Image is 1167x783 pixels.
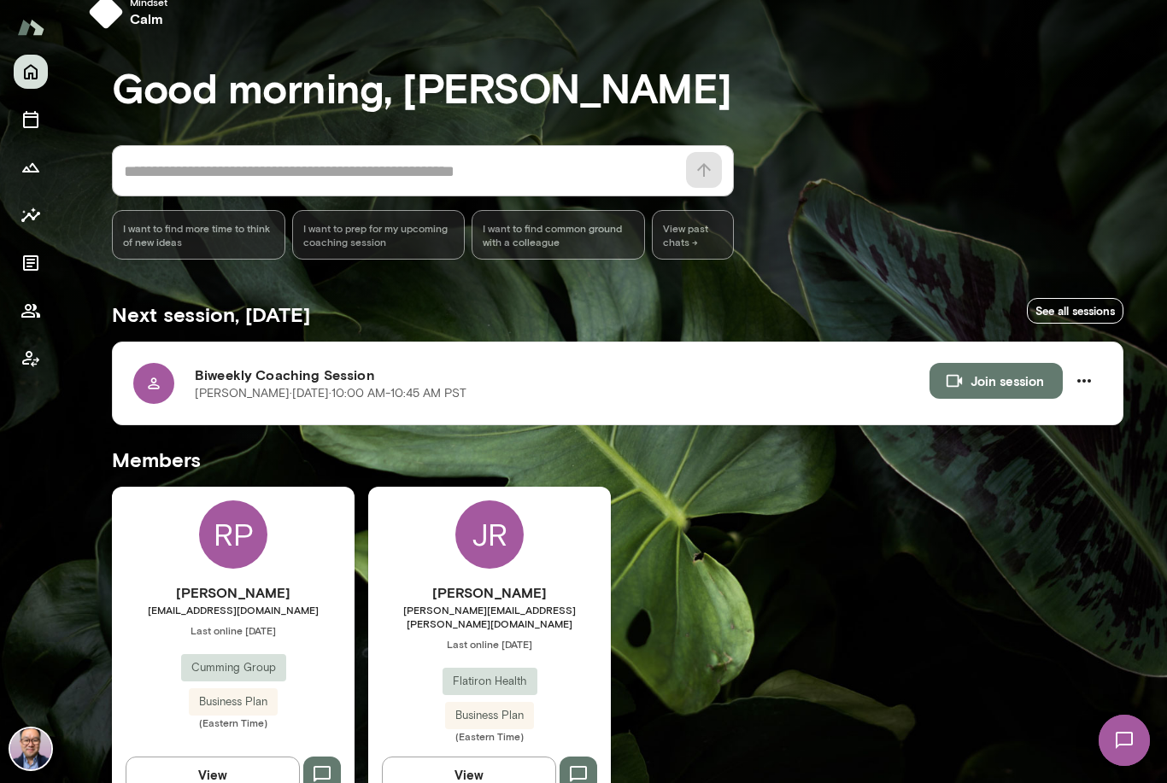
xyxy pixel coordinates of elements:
div: JR [455,500,524,569]
span: (Eastern Time) [368,729,611,743]
span: Business Plan [445,707,534,724]
span: I want to find more time to think of new ideas [123,221,274,248]
button: Home [14,55,48,89]
span: I want to find common ground with a colleague [483,221,634,248]
button: Documents [14,246,48,280]
h6: Biweekly Coaching Session [195,365,929,385]
span: View past chats -> [652,210,734,260]
span: I want to prep for my upcoming coaching session [303,221,454,248]
h6: [PERSON_NAME] [112,582,355,603]
p: [PERSON_NAME] · [DATE] · 10:00 AM-10:45 AM PST [195,385,466,402]
button: Join session [929,363,1063,399]
h5: Next session, [DATE] [112,301,310,328]
img: Mento [17,11,44,44]
button: Sessions [14,102,48,137]
img: Valentin Wu [10,728,51,769]
span: [EMAIL_ADDRESS][DOMAIN_NAME] [112,603,355,616]
span: Last online [DATE] [368,637,611,651]
div: I want to find common ground with a colleague [472,210,645,260]
h6: calm [130,9,167,29]
div: RP [199,500,267,569]
h6: [PERSON_NAME] [368,582,611,603]
span: (Eastern Time) [112,716,355,729]
a: See all sessions [1027,298,1123,324]
h5: Members [112,446,1123,473]
span: [PERSON_NAME][EMAIL_ADDRESS][PERSON_NAME][DOMAIN_NAME] [368,603,611,630]
span: Last online [DATE] [112,623,355,637]
div: I want to prep for my upcoming coaching session [292,210,466,260]
button: Client app [14,342,48,376]
span: Flatiron Health [443,673,537,690]
button: Members [14,294,48,328]
button: Growth Plan [14,150,48,184]
div: I want to find more time to think of new ideas [112,210,285,260]
button: Insights [14,198,48,232]
span: Business Plan [189,693,278,710]
span: Cumming Group [181,659,286,676]
h3: Good morning, [PERSON_NAME] [112,63,1123,111]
